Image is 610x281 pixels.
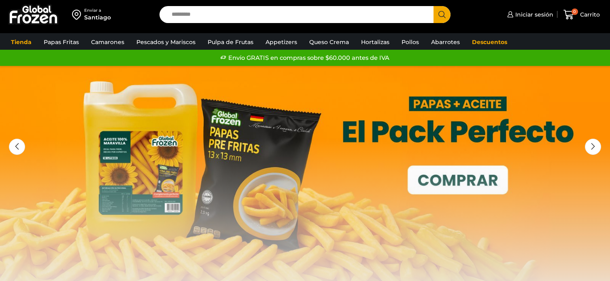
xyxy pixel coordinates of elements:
a: Appetizers [261,34,301,50]
a: Hortalizas [357,34,393,50]
div: Next slide [585,139,601,155]
a: Pollos [397,34,423,50]
span: Carrito [578,11,600,19]
a: Iniciar sesión [505,6,553,23]
a: Pulpa de Frutas [204,34,257,50]
span: 0 [572,8,578,15]
div: Previous slide [9,139,25,155]
div: Santiago [84,13,111,21]
a: Queso Crema [305,34,353,50]
div: Enviar a [84,8,111,13]
a: Camarones [87,34,128,50]
a: Tienda [7,34,36,50]
a: 0 Carrito [561,5,602,24]
a: Papas Fritas [40,34,83,50]
a: Pescados y Mariscos [132,34,200,50]
a: Abarrotes [427,34,464,50]
span: Iniciar sesión [513,11,553,19]
button: Search button [434,6,451,23]
img: address-field-icon.svg [72,8,84,21]
a: Descuentos [468,34,511,50]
